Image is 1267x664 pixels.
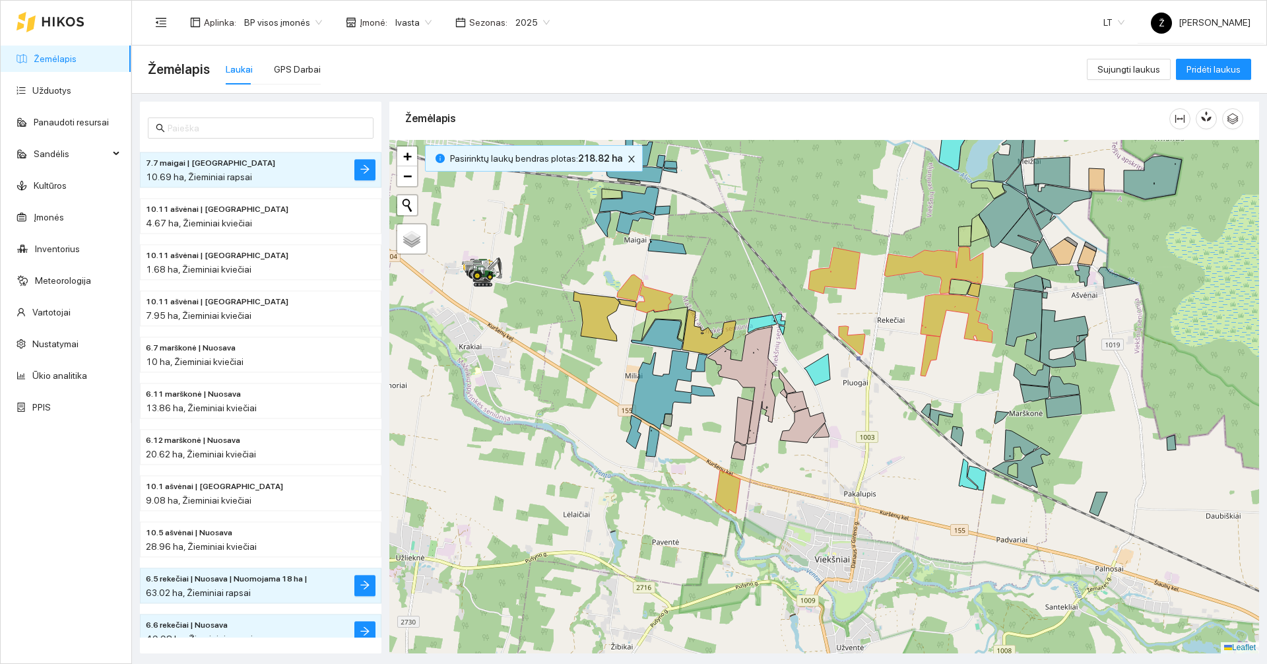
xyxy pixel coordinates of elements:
span: 9.08 ha, Žieminiai kviečiai [146,495,251,506]
a: Leaflet [1224,643,1256,652]
span: Pasirinktų laukų bendras plotas : [450,151,622,166]
button: Sujungti laukus [1087,59,1171,80]
span: 6.6 rekečiai | Nuosava [146,620,228,632]
span: + [403,148,412,164]
span: 6.7 marškonė | Nuosava [146,343,236,355]
a: Meteorologija [35,275,91,286]
span: column-width [1170,114,1190,124]
span: 10.5 ašvėnai | Nuosava [146,527,232,540]
span: calendar [455,17,466,28]
a: Zoom in [397,147,417,166]
span: 6.11 marškonė | Nuosava [146,389,241,401]
span: arrow-right [360,626,370,638]
a: Užduotys [32,85,71,96]
div: Laukai [226,62,253,77]
span: Ivasta [395,13,432,32]
span: − [403,168,412,184]
button: arrow-right [354,621,375,642]
span: 4.67 ha, Žieminiai kviečiai [146,218,252,228]
span: LT [1103,13,1124,32]
span: info-circle [436,154,445,163]
button: column-width [1169,108,1190,129]
span: 10.11 ašvėnai | Nuosava [146,296,288,309]
span: 49.98 ha, Žieminiai rapsai [146,634,253,644]
span: Pridėti laukus [1186,62,1241,77]
span: Aplinka : [204,15,236,30]
a: Ūkio analitika [32,370,87,381]
span: 10 ha, Žieminiai kviečiai [146,356,244,367]
a: PPIS [32,402,51,413]
a: Nustatymai [32,339,79,349]
span: menu-fold [155,17,167,28]
span: 13.86 ha, Žieminiai kviečiai [146,403,257,413]
span: 1.68 ha, Žieminiai kviečiai [146,264,251,275]
span: arrow-right [360,164,370,176]
span: shop [346,17,356,28]
button: arrow-right [354,575,375,596]
span: layout [190,17,201,28]
span: Sujungti laukus [1097,62,1160,77]
span: 63.02 ha, Žieminiai rapsai [146,587,251,598]
a: Panaudoti resursai [34,117,109,127]
span: 10.11 ašvėnai | Nuosava [146,250,288,263]
a: Kultūros [34,180,67,191]
button: Initiate a new search [397,195,417,215]
span: Žemėlapis [148,59,210,80]
span: Ž [1159,13,1165,34]
a: Pridėti laukus [1176,64,1251,75]
span: 6.5 rekečiai | Nuosava | Nuomojama 18 ha | [146,574,308,586]
span: close [624,154,639,164]
span: Įmonė : [360,15,387,30]
span: 20.62 ha, Žieminiai kviečiai [146,449,256,459]
span: search [156,123,165,133]
div: Žemėlapis [405,100,1169,137]
button: Pridėti laukus [1176,59,1251,80]
span: 28.96 ha, Žieminiai kviečiai [146,541,257,552]
span: 7.95 ha, Žieminiai kviečiai [146,310,251,321]
a: Inventorius [35,244,80,254]
a: Įmonės [34,212,64,222]
a: Žemėlapis [34,53,77,64]
span: BP visos įmonės [244,13,322,32]
a: Layers [397,224,426,253]
b: 218.82 ha [578,153,622,164]
a: Zoom out [397,166,417,186]
span: 7.7 maigai | Nuomojama [146,158,275,170]
span: Sandėlis [34,141,109,167]
div: GPS Darbai [274,62,321,77]
span: 10.11 ašvėnai | Nuosava [146,204,288,216]
span: 10.69 ha, Žieminiai rapsai [146,172,252,182]
span: 6.12 marškonė | Nuosava [146,435,240,448]
a: Vartotojai [32,307,71,317]
span: 2025 [515,13,550,32]
button: menu-fold [148,9,174,36]
a: Sujungti laukus [1087,64,1171,75]
button: arrow-right [354,159,375,180]
button: close [624,151,639,167]
input: Paieška [168,121,366,135]
span: Sezonas : [469,15,507,30]
span: 10.1 ašvėnai | Nuosava [146,481,283,494]
span: [PERSON_NAME] [1151,17,1251,28]
span: arrow-right [360,580,370,592]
